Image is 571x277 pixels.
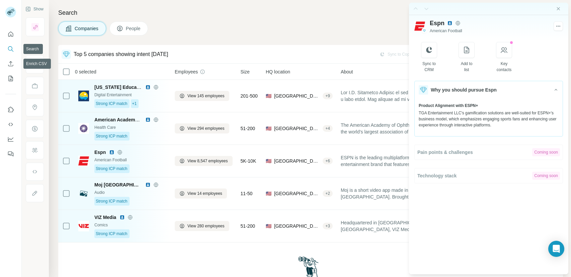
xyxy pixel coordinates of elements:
span: 51-200 [241,125,255,132]
div: + 9 [323,93,333,99]
span: Size [241,68,250,75]
h4: Search [58,8,563,17]
span: VIZ Media [94,214,116,221]
span: [US_STATE] Education Lottery [94,85,162,90]
span: Headquartered in [GEOGRAPHIC_DATA], [GEOGRAPHIC_DATA], VIZ Media, LLC (VIZ Media) is one of the m... [341,219,440,233]
div: + 4 [323,125,333,131]
img: LinkedIn logo [145,85,151,90]
span: Strong ICP match [96,166,128,172]
div: Key contacts [496,61,512,73]
img: LinkedIn logo [109,150,114,155]
span: View 14 employees [187,190,222,197]
img: Logo of American Academy of Ophthalmology (AAO) [78,123,89,134]
span: Lor I.D. Sitametco Adipisc el sed doeiu tem inc u labo etdol. Mag aliquae ad mi venia qui nostr e... [341,89,440,103]
span: Why you should pursue Espn [431,87,497,93]
span: People [126,25,141,32]
button: View 280 employees [175,221,229,231]
img: LinkedIn logo [145,117,151,122]
span: Strong ICP match [96,198,128,204]
span: View 145 employees [187,93,225,99]
button: Pain points & challengesComing soon [415,145,563,160]
button: Why you should pursue Espn [415,81,563,99]
img: Logo of VIZ Media [78,221,89,231]
div: Audio [94,189,167,196]
div: American Football [430,28,549,34]
button: View 294 employees [175,123,229,133]
span: 201-500 [241,93,258,99]
span: +1 [132,101,137,107]
span: Moj [GEOGRAPHIC_DATA] [94,181,142,188]
img: Logo of Espn [78,156,89,166]
div: + 3 [323,223,333,229]
div: Top 5 companies showing intent [DATE] [74,50,168,58]
img: LinkedIn logo [145,182,151,187]
span: 0 selected [75,68,96,75]
button: Feedback [5,148,16,160]
img: LinkedIn avatar [447,20,453,26]
span: 51-200 [241,223,255,229]
div: American Football [94,157,167,163]
span: The American Academy of Ophthalmology is the world’s largest association of eye physicians and su... [341,122,440,135]
span: Espn [94,149,106,156]
div: Open Intercom Messenger [548,241,564,257]
button: Show [21,4,48,14]
span: [GEOGRAPHIC_DATA], [US_STATE] [274,93,320,99]
span: Moj is a short video app made in [GEOGRAPHIC_DATA]. Brought to you by ShareChat. Moj is a hot new... [341,187,440,200]
span: Espn [430,18,444,28]
div: Health Care [94,124,167,130]
button: View 145 employees [175,91,229,101]
span: [GEOGRAPHIC_DATA], [US_STATE] [274,190,320,197]
div: + 6 [323,158,333,164]
div: Sync to CRM [421,61,437,73]
button: Enrich CSV [5,58,16,70]
div: Comics [94,222,167,228]
span: 🇺🇸 [266,158,271,164]
span: View 8,547 employees [187,158,228,164]
button: Dashboard [5,133,16,145]
span: 🇺🇸 [266,190,271,197]
span: 🇺🇸 [266,223,271,229]
span: About [341,68,353,75]
div: Add to list [459,61,475,73]
div: + 2 [323,190,333,197]
button: View 14 employees [175,188,227,199]
div: Coming soon [532,172,560,180]
span: Strong ICP match [96,101,128,107]
span: Product Alignment with ESPN+ [419,103,478,109]
div: TGA Entertainment LLC's gamification solutions are well-suited for ESPN+'s business model, which ... [419,110,559,128]
img: Logo of Espn [414,21,425,32]
span: 🇺🇸 [266,125,271,132]
button: Use Surfe API [5,118,16,130]
span: American Academy of Ophthalmology (AAO) [94,117,194,122]
div: Coming soon [532,148,560,156]
button: Close side panel [556,6,561,11]
span: [GEOGRAPHIC_DATA], [US_STATE] [274,223,320,229]
div: Digital Entertainment [94,92,167,98]
span: Pain points & challenges [417,149,473,156]
span: HQ location [266,68,290,75]
span: [GEOGRAPHIC_DATA], [US_STATE] [274,158,320,164]
button: Quick start [5,28,16,40]
img: Logo of North Carolina Education Lottery [78,91,89,101]
span: View 294 employees [187,125,225,131]
img: LinkedIn logo [119,215,125,220]
button: My lists [5,72,16,85]
span: Strong ICP match [96,231,128,237]
span: [GEOGRAPHIC_DATA], [US_STATE] [274,125,320,132]
button: Technology stackComing soon [415,168,563,183]
img: Logo of Moj India [78,188,89,199]
button: Use Surfe on LinkedIn [5,104,16,116]
span: View 280 employees [187,223,225,229]
span: 11-50 [241,190,253,197]
span: 5K-10K [241,158,256,164]
button: View 8,547 employees [175,156,233,166]
span: ESPN is the leading multiplatform sports entertainment brand that features seven U.S. television ... [341,154,440,168]
button: Search [5,43,16,55]
span: Employees [175,68,198,75]
span: Companies [75,25,99,32]
span: 🇺🇸 [266,93,271,99]
span: Technology stack [417,172,457,179]
span: Strong ICP match [96,133,128,139]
